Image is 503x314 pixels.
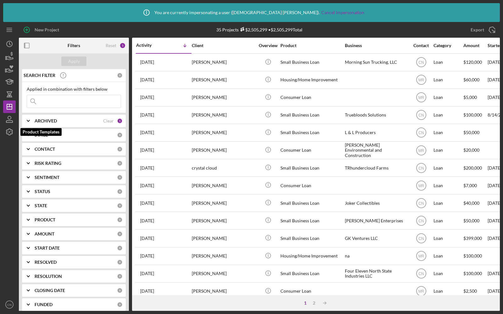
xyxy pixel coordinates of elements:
[35,231,54,236] b: AMOUNT
[192,142,255,159] div: [PERSON_NAME]
[463,218,479,223] span: $50,000
[418,272,424,276] text: CN
[35,274,62,279] b: RESOLUTION
[434,265,463,282] div: Loan
[463,77,479,82] span: $60,000
[35,118,57,123] b: ARCHIVED
[140,236,154,241] time: 2025-09-17 15:56
[140,148,154,153] time: 2025-09-24 18:21
[409,43,433,48] div: Contact
[418,166,424,170] text: CN
[345,124,408,141] div: L & L Producers
[463,165,482,171] span: $200,000
[117,189,123,194] div: 0
[434,142,463,159] div: Loan
[103,118,114,123] div: Clear
[140,271,154,276] time: 2025-09-15 16:37
[345,107,408,123] div: Truebloods Solutions
[434,195,463,211] div: Loan
[192,248,255,264] div: [PERSON_NAME]
[418,219,424,223] text: CN
[117,217,123,223] div: 0
[280,124,343,141] div: Small Business Loan
[418,60,424,65] text: CN
[35,189,50,194] b: STATUS
[117,288,123,293] div: 0
[345,142,408,159] div: [PERSON_NAME] Environmental and Construction
[3,298,16,311] button: CN
[140,95,154,100] time: 2025-09-29 17:21
[192,177,255,194] div: [PERSON_NAME]
[345,43,408,48] div: Business
[35,175,59,180] b: SENTIMENT
[140,77,154,82] time: 2025-09-29 22:31
[117,118,123,124] div: 1
[280,283,343,300] div: Consumer Loan
[192,107,255,123] div: [PERSON_NAME]
[463,271,482,276] span: $100,000
[345,195,408,211] div: Joker Collectibles
[119,42,126,49] div: 1
[434,160,463,176] div: Loan
[280,142,343,159] div: Consumer Loan
[418,254,424,258] text: MR
[418,236,424,241] text: CN
[140,60,154,65] time: 2025-09-30 12:59
[434,248,463,264] div: Loan
[434,89,463,106] div: Loan
[434,43,463,48] div: Category
[35,246,60,251] b: START DATE
[139,5,364,20] div: You are currently impersonating a user ( [DEMOGRAPHIC_DATA] [PERSON_NAME] ).
[35,217,55,222] b: PRODUCT
[140,201,154,206] time: 2025-09-18 00:57
[280,265,343,282] div: Small Business Loan
[280,43,343,48] div: Product
[117,302,123,307] div: 0
[117,273,123,279] div: 0
[117,73,123,78] div: 0
[19,24,65,36] button: New Project
[345,230,408,246] div: GK Ventures LLC
[35,24,59,36] div: New Project
[280,107,343,123] div: Small Business Loan
[68,43,80,48] b: Filters
[345,212,408,229] div: [PERSON_NAME] Enterprises
[434,124,463,141] div: Loan
[140,218,154,223] time: 2025-09-17 18:13
[192,195,255,211] div: [PERSON_NAME]
[434,107,463,123] div: Loan
[140,253,154,258] time: 2025-09-17 15:41
[345,248,408,264] div: na
[140,112,154,117] time: 2025-09-29 16:36
[463,59,482,65] span: $120,000
[192,43,255,48] div: Client
[192,265,255,282] div: [PERSON_NAME]
[140,183,154,188] time: 2025-09-19 13:26
[24,73,55,78] b: SEARCH FILTER
[117,146,123,152] div: 0
[239,27,267,32] div: $2,505,299
[35,147,55,152] b: CONTACT
[35,133,48,138] b: STAGE
[463,200,479,206] span: $40,000
[27,87,121,92] div: Applied in combination with filters below
[7,303,12,306] text: CN
[463,43,487,48] div: Amount
[434,212,463,229] div: Loan
[192,230,255,246] div: [PERSON_NAME]
[280,177,343,194] div: Consumer Loan
[418,113,424,117] text: CN
[463,95,477,100] span: $5,000
[117,175,123,180] div: 0
[463,183,477,188] span: $7,000
[345,160,408,176] div: TRhundercloud Farms
[471,24,484,36] div: Export
[463,147,479,153] span: $20,000
[192,160,255,176] div: crystal cloud
[463,253,482,258] span: $100,000
[280,72,343,88] div: Housing/Home Improvement
[256,43,280,48] div: Overview
[464,24,500,36] button: Export
[418,131,424,135] text: CN
[61,57,86,66] button: Apply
